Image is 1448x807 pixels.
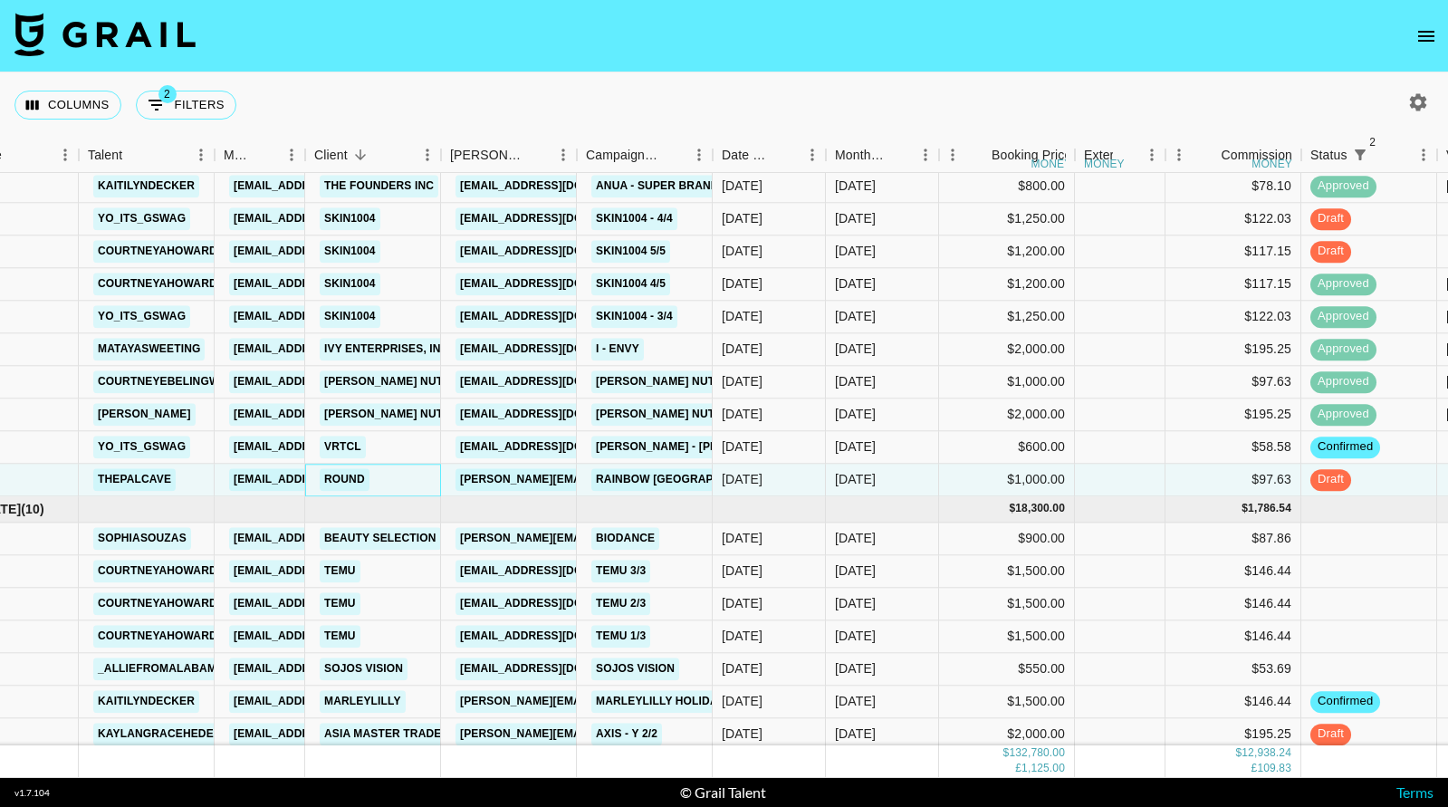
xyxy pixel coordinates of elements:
button: Sort [2,142,27,168]
a: kaitilyndecker [93,690,199,713]
button: Sort [966,142,992,168]
div: $146.44 [1165,686,1301,718]
div: Sep '25 [835,178,876,196]
div: Sep '25 [835,308,876,326]
div: 1,786.54 [1248,502,1291,517]
div: 7/24/2025 [722,243,762,261]
a: Temu [320,592,360,615]
a: [EMAIL_ADDRESS][DOMAIN_NAME] [455,175,658,197]
a: thepalcave [93,468,176,491]
div: Client [305,138,441,173]
div: Manager [224,138,253,173]
a: [EMAIL_ADDRESS][DOMAIN_NAME] [455,658,658,680]
a: [EMAIL_ADDRESS][DOMAIN_NAME] [229,468,432,491]
button: Sort [122,142,148,168]
div: Campaign (Type) [577,138,713,173]
a: Round [320,468,369,491]
a: yo_its_gswag [93,436,190,458]
a: Asia Master Trade Co., Ltd. [320,723,499,745]
span: approved [1310,178,1376,196]
button: Sort [1195,142,1221,168]
a: [EMAIL_ADDRESS][DOMAIN_NAME] [229,175,432,197]
a: TEMU 1/3 [591,625,650,648]
div: $58.58 [1165,431,1301,464]
a: courtneyahoward [93,592,222,615]
div: $97.63 [1165,464,1301,496]
a: Sojos Vision [591,658,679,680]
button: Sort [253,142,278,168]
div: $1,500.00 [939,555,1075,588]
a: yo_its_gswag [93,305,190,328]
button: Menu [1138,141,1165,168]
div: Talent [88,138,122,173]
a: [PERSON_NAME] [93,403,196,426]
div: 132,780.00 [1009,746,1065,762]
a: [EMAIL_ADDRESS][DOMAIN_NAME] [229,273,432,295]
div: $1,250.00 [939,203,1075,235]
a: SKIN1004 [320,240,380,263]
span: approved [1310,341,1376,359]
span: approved [1310,276,1376,293]
a: [EMAIL_ADDRESS][DOMAIN_NAME] [229,370,432,393]
a: [EMAIL_ADDRESS][DOMAIN_NAME] [229,305,432,328]
button: Menu [52,141,79,168]
div: £ [1015,762,1021,777]
div: Oct '25 [835,562,876,581]
a: [PERSON_NAME][EMAIL_ADDRESS][DOMAIN_NAME] [455,690,751,713]
a: SKIN1004 [320,305,380,328]
div: $1,200.00 [939,268,1075,301]
div: $146.44 [1165,588,1301,620]
div: v 1.7.104 [14,787,50,799]
div: money [1031,159,1072,169]
div: Sep '25 [835,341,876,359]
a: kaylangracehedenskog [93,723,259,745]
div: $ [1009,502,1015,517]
div: $600.00 [939,431,1075,464]
div: 8/27/2025 [722,660,762,678]
a: [EMAIL_ADDRESS][DOMAIN_NAME] [455,305,658,328]
a: sophiasouzas [93,527,191,550]
div: $1,500.00 [939,620,1075,653]
a: courtneyahoward [93,625,222,648]
a: courtneyebelingwood [93,370,249,393]
a: [EMAIL_ADDRESS][DOMAIN_NAME] [229,690,432,713]
a: [EMAIL_ADDRESS][DOMAIN_NAME] [455,370,658,393]
a: [PERSON_NAME] Nutrition [320,403,485,426]
div: Talent [79,138,215,173]
a: TEMU 3/3 [591,560,650,582]
div: Booking Price [992,138,1071,173]
button: Menu [912,141,939,168]
a: [EMAIL_ADDRESS][DOMAIN_NAME] [455,273,658,295]
a: i - ENVY [591,338,644,360]
div: $1,500.00 [939,686,1075,718]
button: Menu [187,141,215,168]
a: courtneyahoward [93,560,222,582]
button: Sort [773,142,799,168]
a: Temu [320,625,360,648]
div: [PERSON_NAME] [450,138,524,173]
span: approved [1310,374,1376,391]
a: [EMAIL_ADDRESS][DOMAIN_NAME] [455,207,658,230]
a: [EMAIL_ADDRESS][DOMAIN_NAME] [229,207,432,230]
div: $1,500.00 [939,588,1075,620]
a: [EMAIL_ADDRESS][DOMAIN_NAME] [229,560,432,582]
div: $800.00 [939,170,1075,203]
div: Sep '25 [835,373,876,391]
span: draft [1310,472,1351,489]
div: $1,250.00 [939,301,1075,333]
a: Rainbow [GEOGRAPHIC_DATA] [591,468,776,491]
div: $195.25 [1165,399,1301,431]
div: $900.00 [939,523,1075,555]
span: draft [1310,726,1351,744]
a: [EMAIL_ADDRESS][DOMAIN_NAME] [229,592,432,615]
a: ANUA - Super Brand Day [591,175,749,197]
a: [EMAIL_ADDRESS][DOMAIN_NAME] [229,723,432,745]
div: Status [1301,138,1437,173]
button: Sort [887,142,912,168]
a: [EMAIL_ADDRESS][DOMAIN_NAME] [455,240,658,263]
button: Menu [1410,141,1437,168]
button: Menu [278,141,305,168]
div: Oct '25 [835,693,876,711]
a: SKIN1004 [320,273,380,295]
a: courtneyahoward [93,240,222,263]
